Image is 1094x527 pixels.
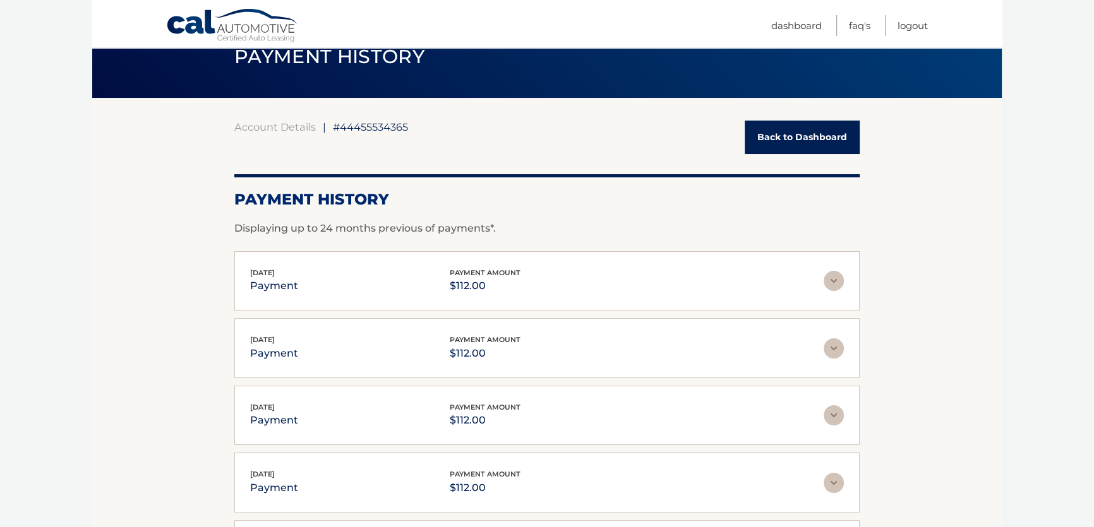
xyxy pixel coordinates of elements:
[250,470,275,478] span: [DATE]
[745,121,860,154] a: Back to Dashboard
[234,221,860,236] p: Displaying up to 24 months previous of payments*.
[450,479,520,497] p: $112.00
[250,403,275,412] span: [DATE]
[898,15,928,36] a: Logout
[450,470,520,478] span: payment amount
[824,338,844,358] img: accordion-rest.svg
[250,277,298,295] p: payment
[250,335,275,344] span: [DATE]
[250,479,298,497] p: payment
[234,45,424,68] span: PAYMENT HISTORY
[234,121,316,133] a: Account Details
[450,412,520,429] p: $112.00
[824,405,844,425] img: accordion-rest.svg
[450,277,520,295] p: $112.00
[166,8,299,45] a: Cal Automotive
[323,121,326,133] span: |
[771,15,822,36] a: Dashboard
[250,412,298,429] p: payment
[450,268,520,277] span: payment amount
[450,403,520,412] span: payment amount
[824,473,844,493] img: accordion-rest.svg
[333,121,408,133] span: #44455534365
[450,345,520,362] p: $112.00
[849,15,870,36] a: FAQ's
[450,335,520,344] span: payment amount
[234,190,860,209] h2: Payment History
[250,345,298,362] p: payment
[250,268,275,277] span: [DATE]
[824,271,844,291] img: accordion-rest.svg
